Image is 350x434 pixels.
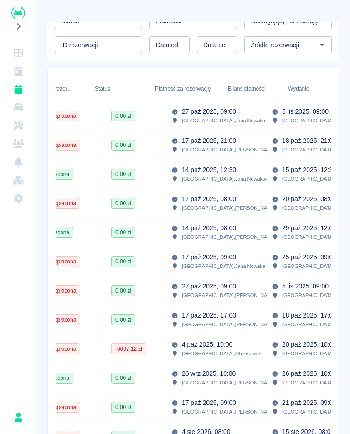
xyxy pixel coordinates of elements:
p: 20 paź 2025, 10:00 [282,340,336,349]
a: Klienci [4,135,33,153]
a: Rezerwacje [4,80,33,98]
div: Płatność za rezerwację [150,76,223,101]
span: -6607,12 zł [112,345,146,353]
button: Otwórz [316,39,329,51]
span: 0,00 zł [112,374,135,382]
span: Nieopłacona [39,141,80,149]
p: 18 paź 2025, 17:00 [282,311,336,320]
span: 0,00 zł [112,199,135,207]
span: 0,00 zł [112,403,135,411]
span: Opłacona [39,228,73,237]
span: 0,00 zł [112,257,135,266]
button: Patryk Bąk [9,408,28,427]
p: [GEOGRAPHIC_DATA] , [PERSON_NAME] 63 [182,320,283,328]
input: DD.MM.YYYY [197,36,237,53]
p: 5 lis 2025, 09:00 [282,282,329,291]
p: 5 lis 2025, 09:00 [282,107,329,116]
span: 0,00 zł [112,287,135,295]
span: Nieopłacona [39,287,80,295]
p: 14 paź 2025, 12:30 [182,165,236,175]
span: Nieopłacona [39,199,80,207]
div: Bilans płatności [223,76,283,101]
p: 25 paź 2025, 09:00 [282,252,336,262]
a: Serwisy [4,116,33,135]
span: Opłacona [39,374,73,382]
p: 27 paź 2025, 09:00 [182,282,236,291]
div: Bilans płatności [228,76,266,101]
p: 17 paź 2025, 09:00 [182,252,236,262]
span: Nieopłacona [39,403,80,411]
p: 18 paź 2025, 21:00 [282,136,336,146]
a: Dashboard [4,44,33,62]
span: Nieopłacona [39,112,80,120]
a: Flota [4,98,33,116]
p: 17 paź 2025, 08:00 [182,194,236,204]
span: 0,00 zł [112,112,135,120]
p: 20 paź 2025, 08:00 [282,194,336,204]
input: DD.MM.YYYY [149,36,190,53]
p: 27 paź 2025, 09:00 [182,107,236,116]
p: [GEOGRAPHIC_DATA] , Jana Nowaka-[STREET_ADDRESS] [182,175,316,183]
p: [GEOGRAPHIC_DATA] , Jana Nowaka-[STREET_ADDRESS] [182,116,316,125]
p: 14 paź 2025, 08:00 [182,223,236,233]
span: 0,00 zł [112,141,135,149]
p: 26 wrz 2025, 10:00 [182,369,236,378]
span: 0,00 zł [112,316,135,324]
p: [GEOGRAPHIC_DATA] , [PERSON_NAME] 63 [182,204,283,212]
p: [GEOGRAPHIC_DATA] , [PERSON_NAME] 63 [182,408,283,416]
div: Płatność za rezerwację [155,76,211,101]
p: [GEOGRAPHIC_DATA] , [PERSON_NAME] 63 [182,146,283,154]
div: Data rezerwacji [37,76,90,101]
img: Renthelp [11,7,25,19]
p: [GEOGRAPHIC_DATA] , [PERSON_NAME] 63 [182,233,283,241]
button: Sort [309,82,322,95]
p: [GEOGRAPHIC_DATA] , [PERSON_NAME] 63 [182,291,283,299]
p: [GEOGRAPHIC_DATA] , [PERSON_NAME] 63 [182,378,283,387]
span: Nieopłacona [39,345,80,353]
p: 26 paź 2025, 10:00 [282,369,336,378]
button: Rozwiń nawigację [11,20,25,32]
a: Ustawienia [4,189,33,207]
a: Powiadomienia [4,153,33,171]
p: 21 paź 2025, 09:00 [282,398,336,408]
button: Sort [73,82,86,95]
p: [GEOGRAPHIC_DATA] , Jana Nowaka-[STREET_ADDRESS] [182,262,316,270]
div: Status [90,76,150,101]
p: 29 paź 2025, 12:00 [282,223,336,233]
div: Status [95,76,110,101]
p: 4 paź 2025, 10:00 [182,340,232,349]
span: 0,00 zł [112,170,135,178]
span: Nieopłacona [39,316,80,324]
p: 17 paź 2025, 17:00 [182,311,236,320]
div: Wydanie [288,76,309,101]
p: 17 paź 2025, 21:00 [182,136,236,146]
span: Nieopłacona [39,257,80,266]
div: Data rezerwacji [42,76,73,101]
a: Widget WWW [4,171,33,189]
p: 15 paź 2025, 12:30 [282,165,336,175]
span: Opłacona [39,170,73,178]
span: 0,00 zł [112,228,135,237]
p: 17 paź 2025, 09:00 [182,398,236,408]
p: [GEOGRAPHIC_DATA] , Obrzeżna 7 [182,349,261,358]
a: Kalendarz [4,62,33,80]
